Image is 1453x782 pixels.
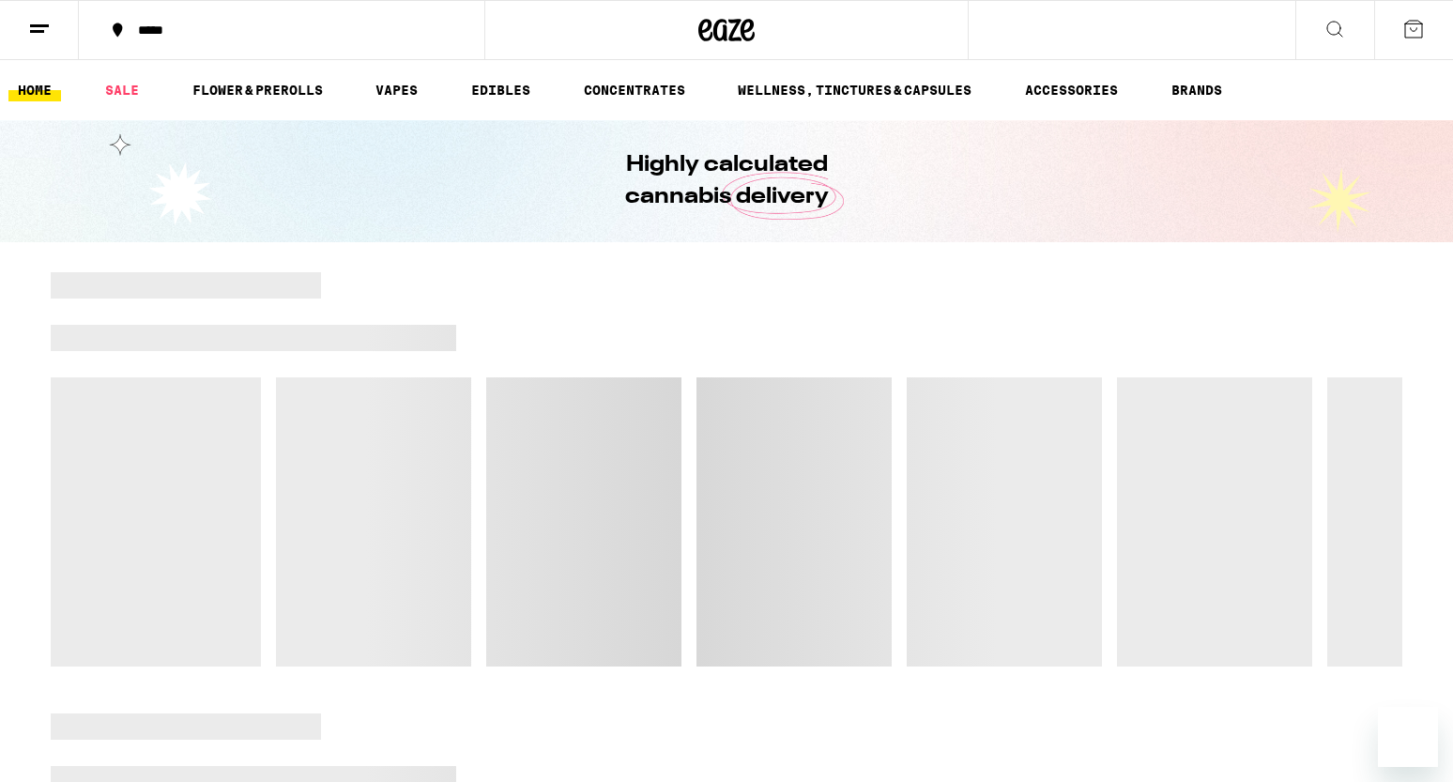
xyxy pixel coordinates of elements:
a: FLOWER & PREROLLS [183,79,332,101]
a: VAPES [366,79,427,101]
a: EDIBLES [462,79,540,101]
h1: Highly calculated cannabis delivery [572,149,881,213]
a: ACCESSORIES [1016,79,1127,101]
a: CONCENTRATES [574,79,695,101]
a: SALE [96,79,148,101]
iframe: Button to launch messaging window [1378,707,1438,767]
a: BRANDS [1162,79,1231,101]
a: HOME [8,79,61,101]
a: WELLNESS, TINCTURES & CAPSULES [728,79,981,101]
